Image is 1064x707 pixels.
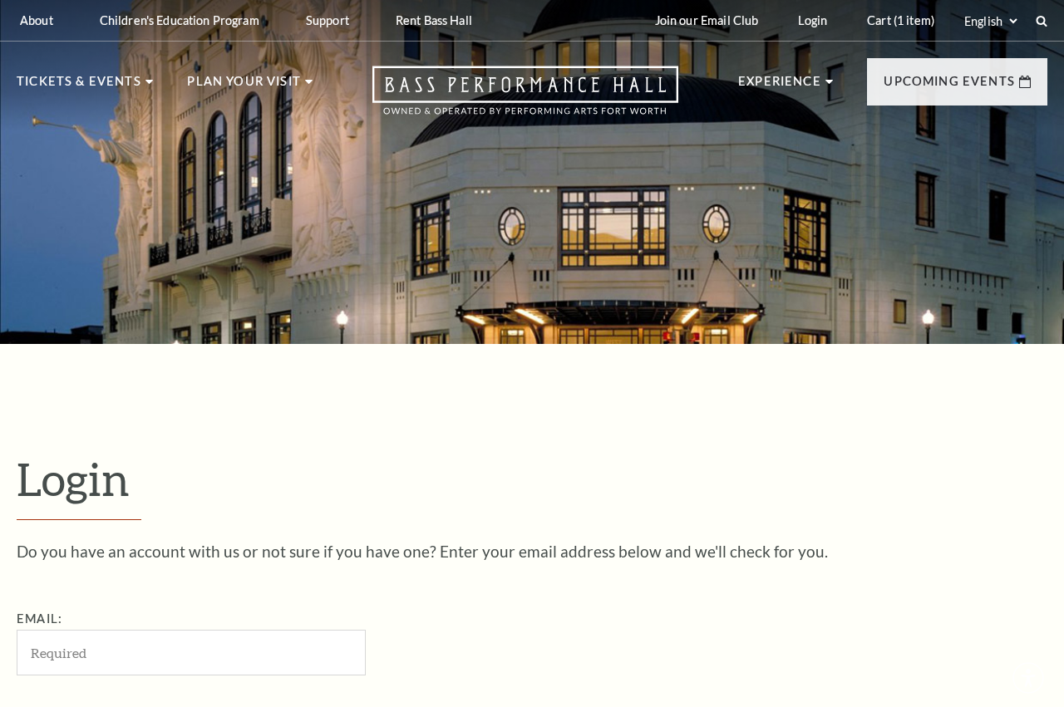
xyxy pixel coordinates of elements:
[17,452,130,505] span: Login
[20,13,53,27] p: About
[738,71,821,101] p: Experience
[100,13,259,27] p: Children's Education Program
[306,13,349,27] p: Support
[187,71,301,101] p: Plan Your Visit
[17,543,1047,559] p: Do you have an account with us or not sure if you have one? Enter your email address below and we...
[961,13,1020,29] select: Select:
[884,71,1015,101] p: Upcoming Events
[396,13,472,27] p: Rent Bass Hall
[17,611,62,626] label: Email:
[17,71,141,101] p: Tickets & Events
[17,630,366,675] input: Required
